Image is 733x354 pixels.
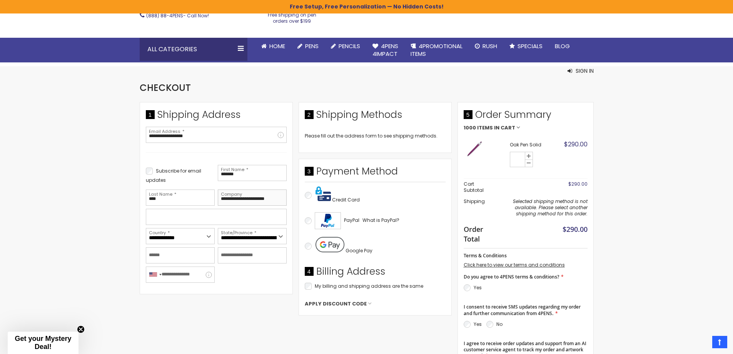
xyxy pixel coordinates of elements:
div: Free shipping on pen orders over $199 [260,9,324,24]
span: Do you agree to 4PENS terms & conditions? [464,273,559,280]
th: Cart Subtotal [464,179,493,196]
button: Sign In [568,67,594,75]
span: Selected shipping method is not available. Please select another shipping method for this order. [513,198,588,217]
img: Acceptance Mark [315,212,341,229]
div: Payment Method [305,165,446,182]
span: $290.00 [563,225,588,234]
span: Terms & Conditions [464,252,507,259]
span: - Call Now! [146,12,209,19]
div: Please fill out the address form to see shipping methods. [305,133,446,139]
img: Oak Pen Solid-Purple [464,138,485,159]
span: Shipping [464,198,485,205]
div: Shipping Methods [305,108,446,125]
span: Pens [305,42,319,50]
a: Rush [469,38,503,55]
span: PayPal [344,217,359,223]
span: 4PROMOTIONAL ITEMS [411,42,463,58]
span: Order Summary [464,108,588,125]
a: Pens [291,38,325,55]
span: Subscribe for email updates [146,168,201,183]
span: My billing and shipping address are the same [315,283,423,289]
span: Rush [483,42,497,50]
img: Pay with Google Pay [316,237,344,252]
a: 4Pens4impact [366,38,404,63]
span: $290.00 [564,140,588,149]
span: Blog [555,42,570,50]
a: What is PayPal? [362,216,399,225]
div: United States: +1 [146,267,164,282]
strong: Oak Pen Solid [510,142,554,148]
div: Billing Address [305,265,446,282]
a: Home [255,38,291,55]
span: Checkout [140,81,191,94]
a: (888) 88-4PENS [146,12,183,19]
span: Apply Discount Code [305,300,367,307]
button: Close teaser [77,325,85,333]
span: Pencils [339,42,360,50]
a: Specials [503,38,549,55]
div: Shipping Address [146,108,287,125]
span: Items in Cart [477,125,515,131]
span: Home [269,42,285,50]
span: Get your Mystery Deal! [15,335,71,351]
span: $290.00 [568,181,588,187]
a: Blog [549,38,576,55]
label: Yes [474,284,482,291]
label: No [496,321,503,327]
a: Top [712,336,727,348]
span: Specials [518,42,543,50]
a: 4PROMOTIONALITEMS [404,38,469,63]
span: Credit Card [332,196,360,203]
a: Pencils [325,38,366,55]
a: Click here to view our terms and conditions [464,262,565,268]
span: Sign In [576,67,594,75]
div: All Categories [140,38,247,61]
label: Yes [474,321,482,327]
span: Google Pay [346,247,372,254]
span: 4Pens 4impact [372,42,398,58]
strong: Order Total [464,223,489,243]
div: Get your Mystery Deal!Close teaser [8,332,78,354]
span: I consent to receive SMS updates regarding my order and further communication from 4PENS. [464,304,581,316]
span: 1000 [464,125,476,131]
img: Pay with credit card [316,186,331,201]
span: What is PayPal? [362,217,399,223]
